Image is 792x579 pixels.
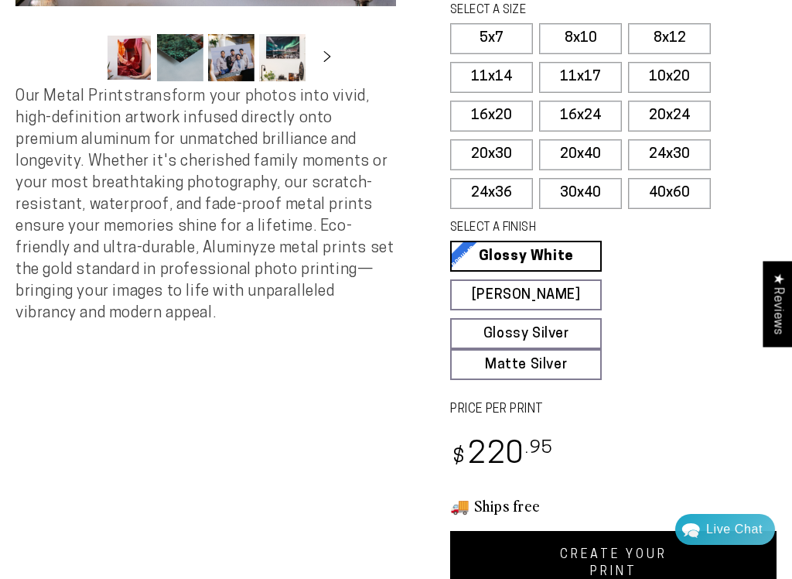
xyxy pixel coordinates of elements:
[450,349,602,380] a: Matte Silver
[525,440,553,457] sup: .95
[539,139,622,170] label: 20x40
[67,41,101,75] button: Slide left
[450,279,602,310] a: [PERSON_NAME]
[450,2,640,19] legend: SELECT A SIZE
[539,101,622,132] label: 16x24
[450,178,533,209] label: 24x36
[539,62,622,93] label: 11x17
[539,23,622,54] label: 8x10
[628,178,711,209] label: 40x60
[450,495,777,516] h3: 🚚 Ships free
[539,178,622,209] label: 30x40
[450,139,533,170] label: 20x30
[450,318,602,349] a: Glossy Silver
[628,101,711,132] label: 20x24
[452,447,466,468] span: $
[675,514,775,545] div: Chat widget toggle
[259,34,306,81] button: Load image 4 in gallery view
[628,139,711,170] label: 24x30
[450,62,533,93] label: 11x14
[706,514,763,545] div: Contact Us Directly
[208,34,254,81] button: Load image 3 in gallery view
[450,23,533,54] label: 5x7
[310,41,344,75] button: Slide right
[628,62,711,93] label: 10x20
[628,23,711,54] label: 8x12
[450,101,533,132] label: 16x20
[450,401,777,419] label: PRICE PER PRINT
[450,220,640,237] legend: SELECT A FINISH
[157,34,203,81] button: Load image 2 in gallery view
[106,34,152,81] button: Load image 1 in gallery view
[763,261,792,347] div: Click to open Judge.me floating reviews tab
[450,440,553,471] bdi: 220
[450,241,602,272] a: Glossy White
[15,89,394,321] span: Our Metal Prints transform your photos into vivid, high-definition artwork infused directly onto ...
